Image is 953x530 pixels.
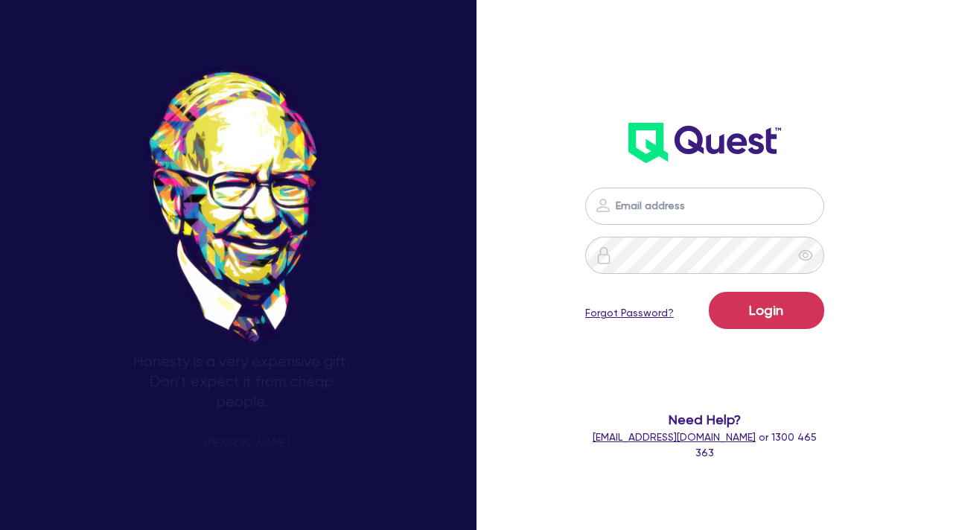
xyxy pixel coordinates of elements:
img: icon-password [595,246,613,264]
span: or 1300 465 363 [593,431,817,459]
a: [EMAIL_ADDRESS][DOMAIN_NAME] [593,431,756,443]
button: Login [709,292,824,329]
span: eye [798,248,813,263]
span: Need Help? [585,409,824,430]
a: Forgot Password? [585,305,674,321]
img: wH2k97JdezQIQAAAABJRU5ErkJggg== [628,123,781,163]
span: - [PERSON_NAME] [195,438,288,449]
img: icon-password [594,197,612,214]
input: Email address [585,188,824,225]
